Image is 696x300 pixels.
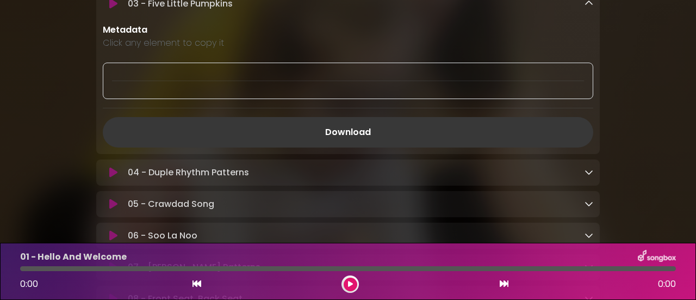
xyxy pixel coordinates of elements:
span: 0:00 [658,278,676,291]
p: 04 - Duple Rhythm Patterns [128,166,249,179]
p: Metadata [103,23,593,36]
span: 0:00 [20,278,38,290]
img: songbox-logo-white.png [638,250,676,264]
p: 06 - Soo La Noo [128,229,197,242]
p: 01 - Hello And Welcome [20,250,127,264]
p: Click any element to copy it [103,36,593,50]
a: Download [103,117,593,148]
p: 05 - Crawdad Song [128,198,214,211]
